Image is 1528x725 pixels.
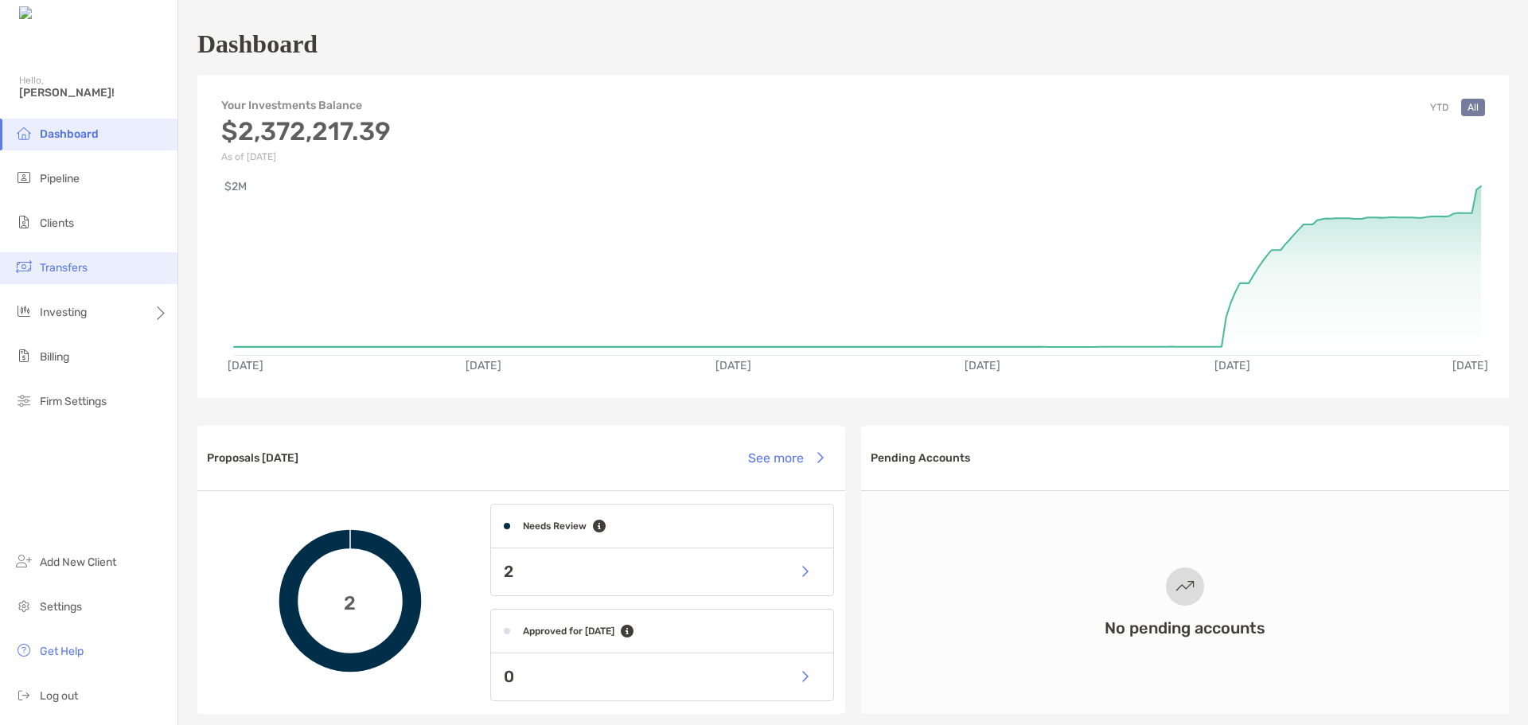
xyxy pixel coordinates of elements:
img: Zoe Logo [19,6,87,21]
h3: Proposals [DATE] [207,451,298,465]
img: firm-settings icon [14,391,33,410]
img: transfers icon [14,257,33,276]
span: Clients [40,216,74,230]
span: Investing [40,306,87,319]
span: Pipeline [40,172,80,185]
img: clients icon [14,212,33,232]
img: dashboard icon [14,123,33,142]
img: investing icon [14,302,33,321]
text: [DATE] [1214,359,1250,372]
span: Dashboard [40,127,99,141]
text: [DATE] [965,359,1000,372]
span: 2 [344,590,356,613]
text: [DATE] [228,359,263,372]
p: 0 [504,667,514,687]
text: [DATE] [466,359,501,372]
img: get-help icon [14,641,33,660]
p: 2 [504,562,513,582]
span: Add New Client [40,555,116,569]
img: add_new_client icon [14,552,33,571]
text: [DATE] [715,359,751,372]
button: See more [735,440,836,475]
h4: Approved for [DATE] [523,626,614,637]
img: settings icon [14,596,33,615]
h4: Needs Review [523,520,587,532]
h3: No pending accounts [1105,618,1265,637]
button: YTD [1424,99,1455,116]
button: All [1461,99,1485,116]
span: Transfers [40,261,88,275]
span: Log out [40,689,78,703]
span: Firm Settings [40,395,107,408]
span: Billing [40,350,69,364]
span: [PERSON_NAME]! [19,86,168,99]
span: Settings [40,600,82,614]
p: As of [DATE] [221,151,391,162]
text: [DATE] [1452,359,1488,372]
img: billing icon [14,346,33,365]
text: $2M [224,180,247,193]
h4: Your Investments Balance [221,99,391,112]
img: logout icon [14,685,33,704]
img: pipeline icon [14,168,33,187]
h3: $2,372,217.39 [221,116,391,146]
span: Get Help [40,645,84,658]
h1: Dashboard [197,29,318,59]
h3: Pending Accounts [871,451,970,465]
